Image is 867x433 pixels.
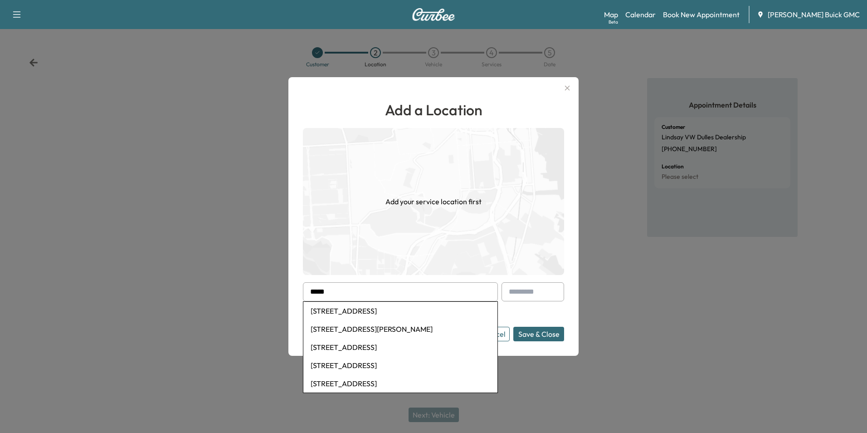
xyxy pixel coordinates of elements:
[303,128,564,275] img: empty-map-CL6vilOE.png
[609,19,618,25] div: Beta
[303,356,497,374] li: [STREET_ADDRESS]
[768,9,860,20] span: [PERSON_NAME] Buick GMC
[513,327,564,341] button: Save & Close
[303,320,497,338] li: [STREET_ADDRESS][PERSON_NAME]
[604,9,618,20] a: MapBeta
[303,338,497,356] li: [STREET_ADDRESS]
[303,374,497,393] li: [STREET_ADDRESS]
[412,8,455,21] img: Curbee Logo
[303,99,564,121] h1: Add a Location
[625,9,656,20] a: Calendar
[385,196,482,207] h1: Add your service location first
[663,9,740,20] a: Book New Appointment
[303,302,497,320] li: [STREET_ADDRESS]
